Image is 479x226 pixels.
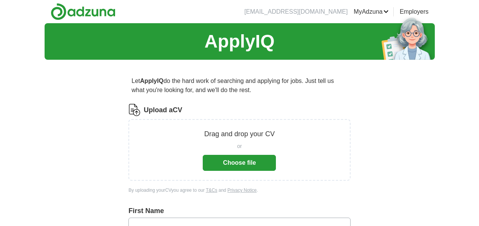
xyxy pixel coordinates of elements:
p: Let do the hard work of searching and applying for jobs. Just tell us what you're looking for, an... [128,73,350,98]
a: Privacy Notice [227,188,257,193]
h1: ApplyIQ [204,28,274,55]
a: MyAdzuna [354,7,389,16]
p: Drag and drop your CV [204,129,275,139]
a: Employers [400,7,429,16]
img: Adzuna logo [51,3,115,20]
div: By uploading your CV you agree to our and . [128,187,350,194]
label: Upload a CV [144,105,182,115]
a: T&Cs [206,188,217,193]
label: First Name [128,206,350,216]
img: CV Icon [128,104,141,116]
strong: ApplyIQ [140,78,163,84]
li: [EMAIL_ADDRESS][DOMAIN_NAME] [244,7,348,16]
button: Choose file [203,155,276,171]
span: or [237,142,242,150]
